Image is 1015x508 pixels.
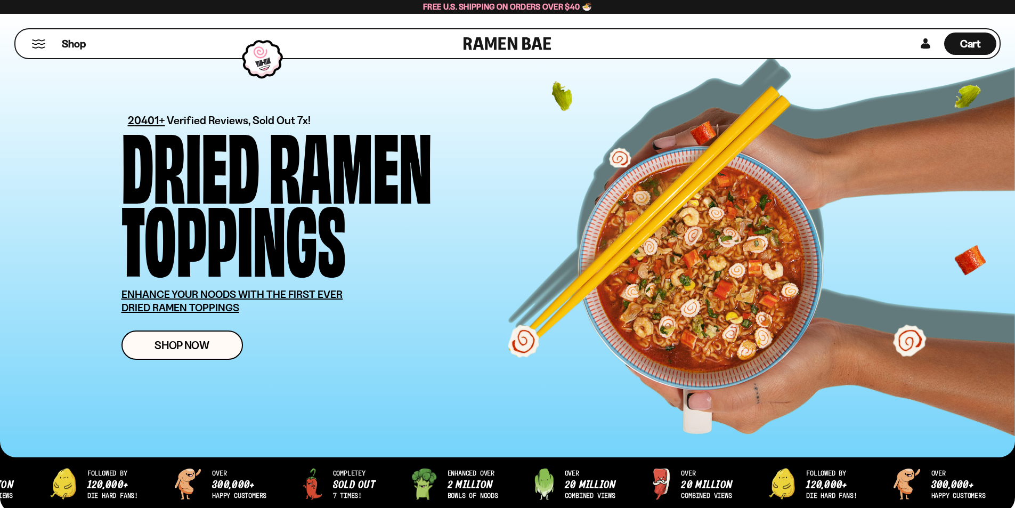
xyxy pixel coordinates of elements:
[944,29,996,58] div: Cart
[155,340,209,351] span: Shop Now
[31,39,46,49] button: Mobile Menu Trigger
[121,330,243,360] a: Shop Now
[960,37,981,50] span: Cart
[269,126,432,199] div: Ramen
[62,33,86,55] a: Shop
[121,126,259,199] div: Dried
[121,199,346,272] div: Toppings
[62,37,86,51] span: Shop
[121,288,343,314] u: ENHANCE YOUR NOODS WITH THE FIRST EVER DRIED RAMEN TOPPINGS
[423,2,592,12] span: Free U.S. Shipping on Orders over $40 🍜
